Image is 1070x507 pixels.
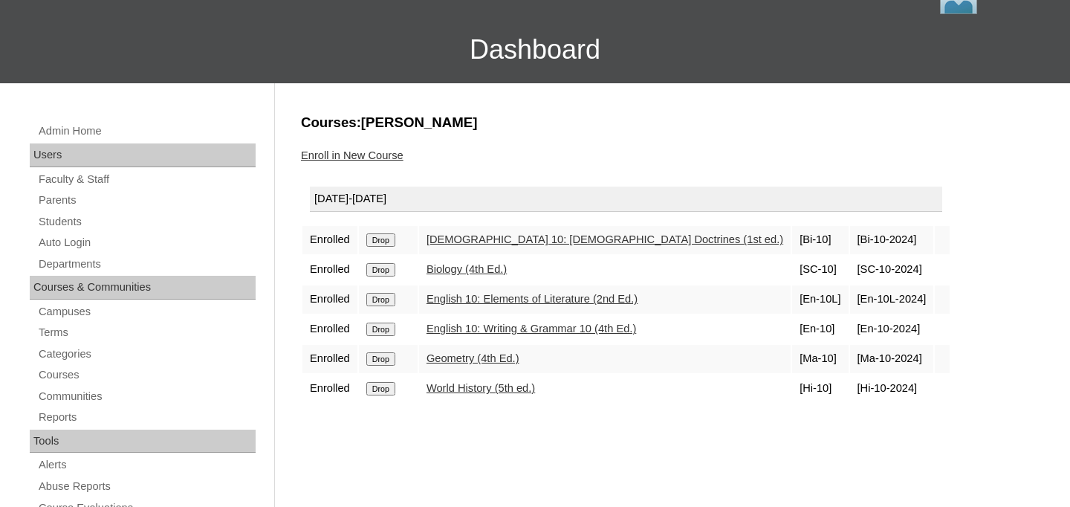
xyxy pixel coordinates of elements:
div: Users [30,143,256,167]
td: [Hi-10-2024] [850,375,934,403]
td: [SC-10] [792,256,848,284]
a: Enroll in New Course [301,149,403,161]
input: Drop [366,263,395,277]
a: Faculty & Staff [37,170,256,189]
h3: Courses:[PERSON_NAME] [301,113,1037,132]
div: Courses & Communities [30,276,256,300]
td: [Bi-10] [792,226,848,254]
a: Categories [37,345,256,364]
a: Terms [37,323,256,342]
td: Enrolled [302,345,357,373]
a: Campuses [37,303,256,321]
a: English 10: Writing & Grammar 10 (4th Ed.) [427,323,636,335]
td: Enrolled [302,285,357,314]
a: World History (5th ed.) [427,382,535,394]
td: [Bi-10-2024] [850,226,934,254]
td: [Ma-10] [792,345,848,373]
a: Courses [37,366,256,384]
a: [DEMOGRAPHIC_DATA] 10: [DEMOGRAPHIC_DATA] Doctrines (1st ed.) [427,233,783,245]
td: [SC-10-2024] [850,256,934,284]
td: Enrolled [302,226,357,254]
input: Drop [366,352,395,366]
input: Drop [366,293,395,306]
a: Alerts [37,456,256,474]
td: Enrolled [302,256,357,284]
td: [En-10L] [792,285,848,314]
a: Reports [37,408,256,427]
a: Auto Login [37,233,256,252]
a: Biology (4th Ed.) [427,263,507,275]
input: Drop [366,233,395,247]
td: Enrolled [302,315,357,343]
td: [Ma-10-2024] [850,345,934,373]
td: [En-10L-2024] [850,285,934,314]
a: Admin Home [37,122,256,141]
a: Parents [37,191,256,210]
a: Departments [37,255,256,274]
h3: Dashboard [7,16,1063,83]
a: Abuse Reports [37,477,256,496]
a: English 10: Elements of Literature (2nd Ed.) [427,293,638,305]
td: [En-10-2024] [850,315,934,343]
input: Drop [366,382,395,395]
div: [DATE]-[DATE] [310,187,942,212]
a: Geometry (4th Ed.) [427,352,519,364]
td: [En-10] [792,315,848,343]
td: [Hi-10] [792,375,848,403]
td: Enrolled [302,375,357,403]
a: Students [37,213,256,231]
a: Communities [37,387,256,406]
input: Drop [366,323,395,336]
div: Tools [30,430,256,453]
